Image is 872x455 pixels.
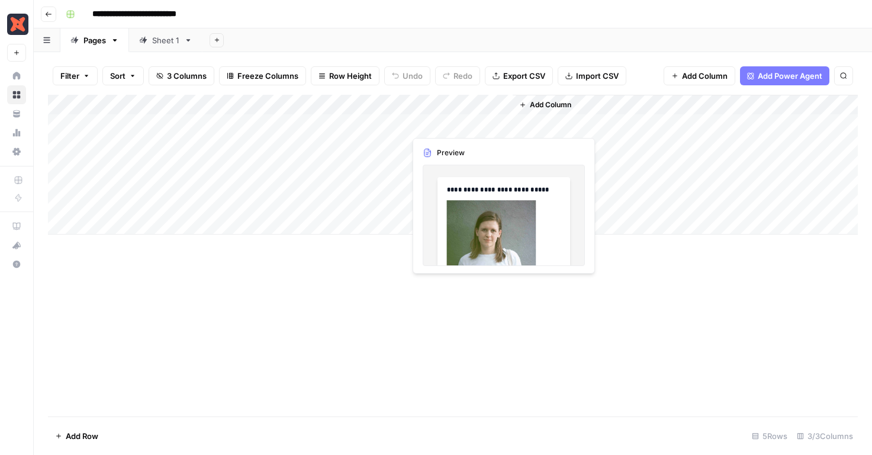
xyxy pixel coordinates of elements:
[792,427,858,446] div: 3/3 Columns
[8,236,25,254] div: What's new?
[682,70,728,82] span: Add Column
[403,70,423,82] span: Undo
[60,70,79,82] span: Filter
[129,28,202,52] a: Sheet 1
[7,85,26,104] a: Browse
[664,66,735,85] button: Add Column
[7,236,26,255] button: What's new?
[7,14,28,35] img: Marketing - dbt Labs Logo
[435,66,480,85] button: Redo
[7,123,26,142] a: Usage
[7,142,26,161] a: Settings
[453,70,472,82] span: Redo
[237,70,298,82] span: Freeze Columns
[48,427,105,446] button: Add Row
[53,66,98,85] button: Filter
[530,100,571,110] span: Add Column
[219,66,306,85] button: Freeze Columns
[110,70,126,82] span: Sort
[167,70,207,82] span: 3 Columns
[311,66,379,85] button: Row Height
[149,66,214,85] button: 3 Columns
[503,70,545,82] span: Export CSV
[747,427,792,446] div: 5 Rows
[740,66,829,85] button: Add Power Agent
[7,66,26,85] a: Home
[514,97,576,113] button: Add Column
[60,28,129,52] a: Pages
[102,66,144,85] button: Sort
[7,217,26,236] a: AirOps Academy
[558,66,626,85] button: Import CSV
[384,66,430,85] button: Undo
[152,34,179,46] div: Sheet 1
[329,70,372,82] span: Row Height
[66,430,98,442] span: Add Row
[7,9,26,39] button: Workspace: Marketing - dbt Labs
[576,70,619,82] span: Import CSV
[83,34,106,46] div: Pages
[7,255,26,274] button: Help + Support
[758,70,822,82] span: Add Power Agent
[485,66,553,85] button: Export CSV
[7,104,26,123] a: Your Data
